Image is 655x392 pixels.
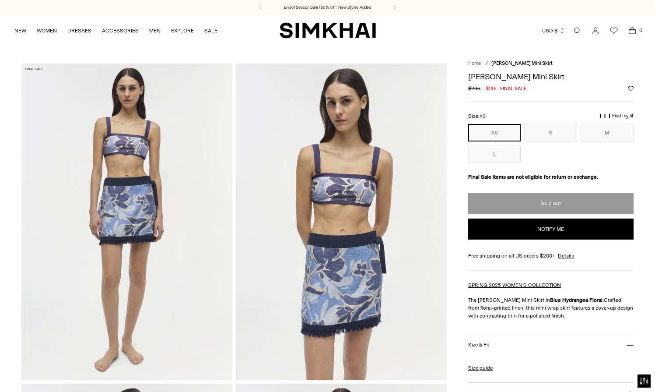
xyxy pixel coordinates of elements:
[468,334,634,357] button: Size & Fit
[171,21,194,40] a: EXPLORE
[605,22,623,39] a: Wishlist
[468,112,486,120] label: Size:
[14,21,26,40] a: NEW
[280,22,376,39] a: SIMKHAI
[468,296,634,320] p: The [PERSON_NAME] Mini Skirt in Crafted from floral-printed linen, this mini wrap skirt features ...
[628,86,634,91] button: Add to Wishlist
[468,219,634,240] button: Notify me
[37,21,57,40] a: WOMEN
[468,60,634,67] nav: breadcrumbs
[581,124,634,141] button: M
[468,342,489,348] h3: Size & Fit
[637,26,644,34] span: 0
[623,22,641,39] a: Open cart modal
[468,124,521,141] button: XS
[102,21,139,40] a: ACCESSORIES
[486,60,488,67] div: /
[468,60,481,66] a: Home
[568,22,586,39] a: Open search modal
[558,252,574,260] a: Details
[486,85,497,92] span: $148
[550,297,604,303] strong: Blue Hydrangea Floral.
[480,113,486,119] span: XS
[468,85,480,92] s: $295
[587,22,604,39] a: Go to the account page
[67,21,91,40] a: DRESSES
[204,21,217,40] a: SALE
[468,282,561,288] a: SPRING 2025 WOMEN'S COLLECTION
[468,174,598,180] strong: Final Sale items are not eligible for return or exchange.
[524,124,577,141] button: S
[491,60,553,66] span: [PERSON_NAME] Mini Skirt
[468,73,634,81] h1: [PERSON_NAME] Mini Skirt
[468,145,521,162] button: L
[542,21,565,40] button: USD $
[21,64,232,380] img: Bethany Mini Skirt
[468,252,634,260] div: Free shipping on all US orders $200+
[149,21,161,40] a: MEN
[236,64,447,380] img: Bethany Mini Skirt
[468,364,493,372] a: Size guide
